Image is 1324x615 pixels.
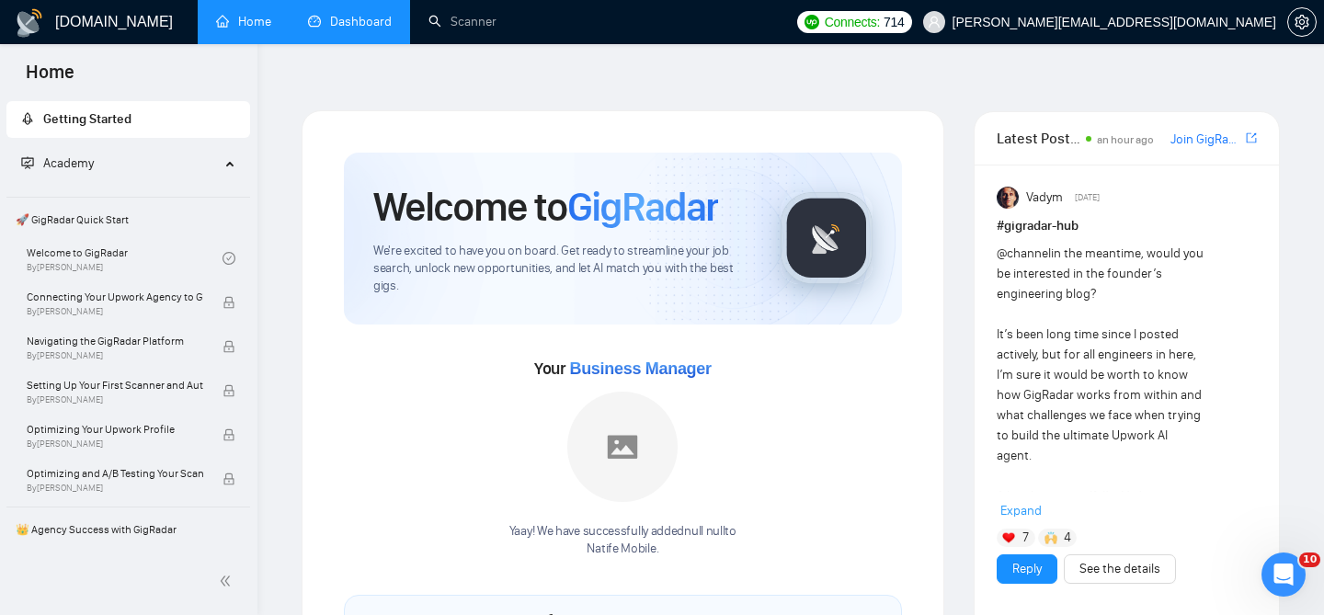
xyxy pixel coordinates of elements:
[1299,552,1320,567] span: 10
[1064,554,1176,584] button: See the details
[15,8,44,38] img: logo
[569,359,711,378] span: Business Manager
[27,288,203,306] span: Connecting Your Upwork Agency to GigRadar
[1064,529,1071,547] span: 4
[509,523,736,558] div: Yaay! We have successfully added null null to
[1002,531,1015,544] img: ❤️
[1288,15,1316,29] span: setting
[11,59,89,97] span: Home
[27,306,203,317] span: By [PERSON_NAME]
[223,296,235,309] span: lock
[27,238,223,279] a: Welcome to GigRadarBy[PERSON_NAME]
[27,332,203,350] span: Navigating the GigRadar Platform
[1246,131,1257,145] span: export
[1261,552,1306,597] iframe: Intercom live chat
[21,112,34,125] span: rocket
[8,511,248,548] span: 👑 Agency Success with GigRadar
[1287,15,1317,29] a: setting
[27,376,203,394] span: Setting Up Your First Scanner and Auto-Bidder
[1079,559,1160,579] a: See the details
[8,201,248,238] span: 🚀 GigRadar Quick Start
[1170,130,1242,150] a: Join GigRadar Slack Community
[1000,503,1042,518] span: Expand
[1044,531,1057,544] img: 🙌
[781,192,873,284] img: gigradar-logo.png
[6,101,250,138] li: Getting Started
[373,182,718,232] h1: Welcome to
[1287,7,1317,37] button: setting
[997,127,1080,150] span: Latest Posts from the GigRadar Community
[223,252,235,265] span: check-circle
[223,428,235,441] span: lock
[219,572,237,590] span: double-left
[27,464,203,483] span: Optimizing and A/B Testing Your Scanner for Better Results
[884,12,904,32] span: 714
[216,14,271,29] a: homeHome
[27,438,203,450] span: By [PERSON_NAME]
[534,359,712,379] span: Your
[27,394,203,405] span: By [PERSON_NAME]
[997,216,1257,236] h1: # gigradar-hub
[43,111,131,127] span: Getting Started
[373,243,751,295] span: We're excited to have you on board. Get ready to streamline your job search, unlock new opportuni...
[223,340,235,353] span: lock
[223,384,235,397] span: lock
[27,483,203,494] span: By [PERSON_NAME]
[1022,529,1029,547] span: 7
[1097,133,1154,146] span: an hour ago
[43,155,94,171] span: Academy
[825,12,880,32] span: Connects:
[509,541,736,558] p: Natife Mobile .
[27,420,203,438] span: Optimizing Your Upwork Profile
[1246,130,1257,147] a: export
[1026,188,1063,208] span: Vadym
[997,187,1019,209] img: Vadym
[1075,189,1100,206] span: [DATE]
[928,16,941,28] span: user
[567,182,718,232] span: GigRadar
[997,245,1051,261] span: @channel
[997,554,1057,584] button: Reply
[21,156,34,169] span: fund-projection-screen
[567,392,678,502] img: placeholder.png
[27,350,203,361] span: By [PERSON_NAME]
[21,155,94,171] span: Academy
[1012,559,1042,579] a: Reply
[223,473,235,485] span: lock
[428,14,496,29] a: searchScanner
[308,14,392,29] a: dashboardDashboard
[805,15,819,29] img: upwork-logo.png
